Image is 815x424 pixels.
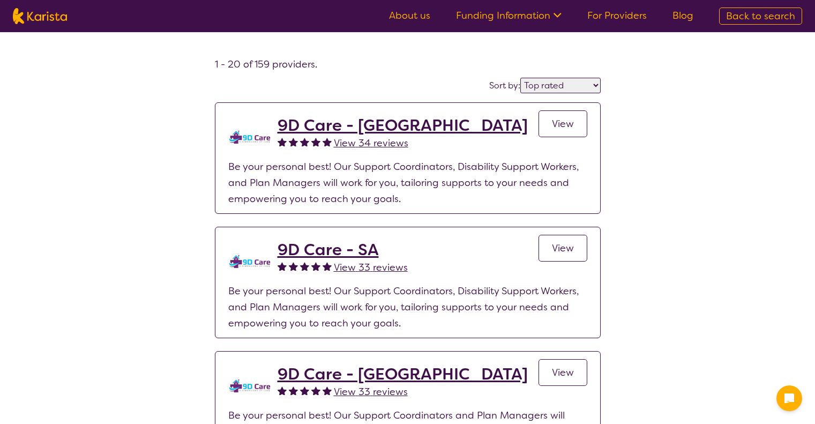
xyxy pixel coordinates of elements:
[552,117,574,130] span: View
[539,110,587,137] a: View
[228,159,587,207] p: Be your personal best! Our Support Coordinators, Disability Support Workers, and Plan Managers wi...
[334,259,408,276] a: View 33 reviews
[311,137,320,146] img: fullstar
[719,8,802,25] a: Back to search
[300,262,309,271] img: fullstar
[389,9,430,22] a: About us
[228,283,587,331] p: Be your personal best! Our Support Coordinators, Disability Support Workers, and Plan Managers wi...
[323,386,332,395] img: fullstar
[289,137,298,146] img: fullstar
[278,240,408,259] a: 9D Care - SA
[289,262,298,271] img: fullstar
[323,137,332,146] img: fullstar
[228,116,271,159] img: zklkmrpc7cqrnhnbeqm0.png
[228,365,271,407] img: udoxtvw1zwmha9q2qzsy.png
[552,242,574,255] span: View
[334,385,408,398] span: View 33 reviews
[456,9,562,22] a: Funding Information
[278,262,287,271] img: fullstar
[539,235,587,262] a: View
[13,8,67,24] img: Karista logo
[278,365,528,384] a: 9D Care - [GEOGRAPHIC_DATA]
[311,386,320,395] img: fullstar
[334,137,408,150] span: View 34 reviews
[311,262,320,271] img: fullstar
[228,240,271,283] img: tm0unixx98hwpl6ajs3b.png
[334,135,408,151] a: View 34 reviews
[672,9,693,22] a: Blog
[278,116,528,135] a: 9D Care - [GEOGRAPHIC_DATA]
[489,80,520,91] label: Sort by:
[587,9,647,22] a: For Providers
[323,262,332,271] img: fullstar
[300,137,309,146] img: fullstar
[552,366,574,379] span: View
[300,386,309,395] img: fullstar
[334,384,408,400] a: View 33 reviews
[289,386,298,395] img: fullstar
[215,58,601,71] h4: 1 - 20 of 159 providers .
[278,137,287,146] img: fullstar
[539,359,587,386] a: View
[726,10,795,23] span: Back to search
[334,261,408,274] span: View 33 reviews
[278,386,287,395] img: fullstar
